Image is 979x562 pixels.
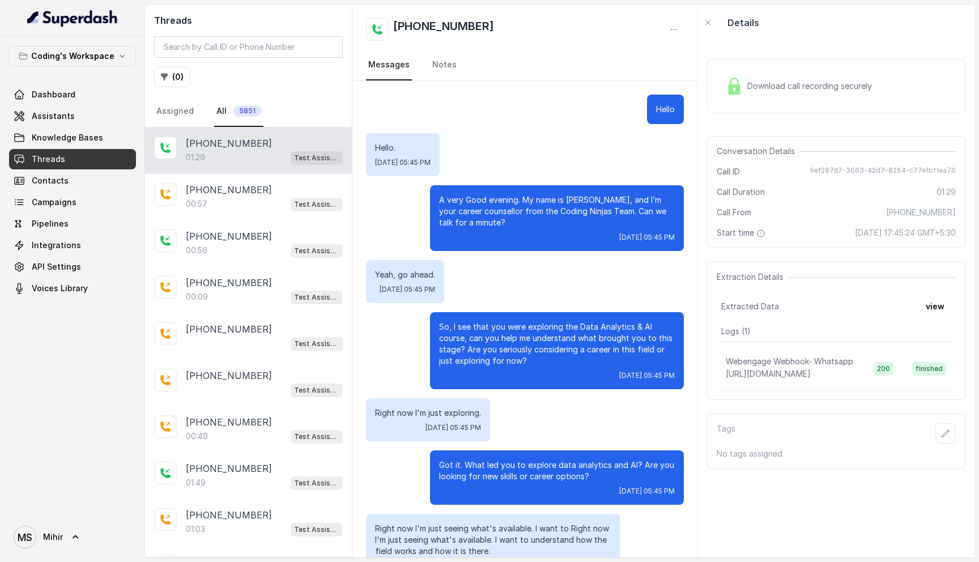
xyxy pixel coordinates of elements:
[186,477,206,488] p: 01:49
[294,338,339,350] p: Test Assistant-3
[912,362,946,376] span: finished
[9,192,136,212] a: Campaigns
[726,369,811,378] span: [URL][DOMAIN_NAME]
[186,431,208,442] p: 00:49
[154,96,196,127] a: Assigned
[9,257,136,277] a: API Settings
[32,240,81,251] span: Integrations
[186,462,272,475] p: [PHONE_NUMBER]
[619,371,675,380] span: [DATE] 05:45 PM
[294,199,339,210] p: Test Assistant- 2
[32,89,75,100] span: Dashboard
[294,524,339,535] p: Test Assistant-3
[380,285,435,294] span: [DATE] 05:45 PM
[721,301,779,312] span: Extracted Data
[619,233,675,242] span: [DATE] 05:45 PM
[186,291,208,303] p: 00:09
[294,385,339,396] p: Test Assistant-3
[9,127,136,148] a: Knowledge Bases
[886,207,956,218] span: [PHONE_NUMBER]
[919,296,951,317] button: view
[717,186,765,198] span: Call Duration
[439,459,675,482] p: Got it. What led you to explore data analytics and AI? Are you looking for new skills or career o...
[18,531,32,543] text: MS
[9,235,136,256] a: Integrations
[726,356,853,367] p: Webengage Webhook- Whatsapp
[32,154,65,165] span: Threads
[727,16,759,29] p: Details
[154,96,343,127] nav: Tabs
[393,18,494,41] h2: [PHONE_NUMBER]
[186,322,272,336] p: [PHONE_NUMBER]
[9,521,136,553] a: Mihir
[366,50,412,80] a: Messages
[721,326,951,337] p: Logs ( 1 )
[186,523,205,535] p: 01:03
[375,158,431,167] span: [DATE] 05:45 PM
[32,110,75,122] span: Assistants
[186,415,272,429] p: [PHONE_NUMBER]
[717,227,768,239] span: Start time
[294,292,339,303] p: Test Assistant- 2
[27,9,118,27] img: light.svg
[186,183,272,197] p: [PHONE_NUMBER]
[9,149,136,169] a: Threads
[810,166,956,177] span: 9ef287d7-3663-42d7-8264-c77e1bf1ea70
[717,423,735,444] p: Tags
[726,78,743,95] img: Lock Icon
[937,186,956,198] span: 01:29
[9,84,136,105] a: Dashboard
[186,198,207,210] p: 00:57
[32,218,69,229] span: Pipelines
[294,245,339,257] p: Test Assistant- 2
[186,152,205,163] p: 01:29
[32,283,88,294] span: Voices Library
[747,80,876,92] span: Download call recording securely
[366,50,684,80] nav: Tabs
[717,166,740,177] span: Call ID
[717,271,788,283] span: Extraction Details
[186,245,207,256] p: 00:56
[9,171,136,191] a: Contacts
[855,227,956,239] span: [DATE] 17:45:24 GMT+5:30
[717,448,956,459] p: No tags assigned
[375,142,431,154] p: Hello.
[439,321,675,367] p: So, I see that you were exploring the Data Analytics & AI course, can you help me understand what...
[32,197,76,208] span: Campaigns
[31,49,114,63] p: Coding's Workspace
[874,362,893,376] span: 200
[154,14,343,27] h2: Threads
[9,278,136,299] a: Voices Library
[430,50,459,80] a: Notes
[717,146,799,157] span: Conversation Details
[9,46,136,66] button: Coding's Workspace
[233,105,261,117] span: 5851
[425,423,481,432] span: [DATE] 05:45 PM
[154,36,343,58] input: Search by Call ID or Phone Number
[32,261,81,273] span: API Settings
[375,523,611,557] p: Right now I'm just seeing what's available. I want to Right now I'm just seeing what's available....
[717,207,751,218] span: Call From
[375,407,481,419] p: Right now I'm just exploring.
[186,137,272,150] p: [PHONE_NUMBER]
[294,431,339,442] p: Test Assistant-3
[294,478,339,489] p: Test Assistant- 2
[619,487,675,496] span: [DATE] 05:45 PM
[154,67,190,87] button: (0)
[294,152,339,164] p: Test Assistant- 2
[43,531,63,543] span: Mihir
[9,106,136,126] a: Assistants
[186,369,272,382] p: [PHONE_NUMBER]
[439,194,675,228] p: A very Good evening. My name is [PERSON_NAME], and I’m your career counsellor from the Coding Nin...
[32,175,69,186] span: Contacts
[186,229,272,243] p: [PHONE_NUMBER]
[9,214,136,234] a: Pipelines
[186,508,272,522] p: [PHONE_NUMBER]
[656,104,675,115] p: Hello
[214,96,263,127] a: All5851
[32,132,103,143] span: Knowledge Bases
[186,276,272,289] p: [PHONE_NUMBER]
[375,269,435,280] p: Yeah, go ahead.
